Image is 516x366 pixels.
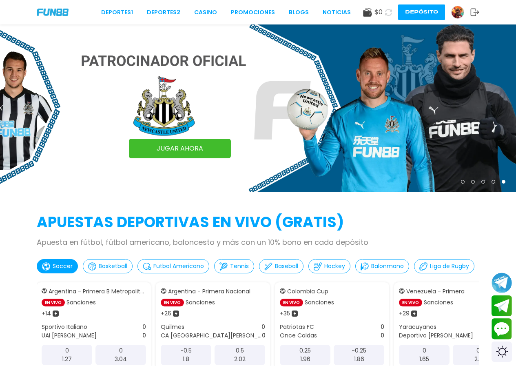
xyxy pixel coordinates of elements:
[194,8,217,17] a: CASINO
[83,259,133,273] button: Basketball
[399,331,473,340] p: Deportivo [PERSON_NAME]
[101,8,133,17] a: Deportes1
[137,259,209,273] button: Futbol Americano
[280,309,290,318] p: + 35
[371,262,404,271] p: Balonmano
[374,7,383,17] span: $ 0
[183,355,189,364] p: 1.8
[424,298,453,307] p: Sanciones
[419,355,429,364] p: 1.65
[492,272,512,293] button: Join telegram channel
[161,299,184,306] p: EN VIVO
[99,262,127,271] p: Basketball
[381,323,384,331] p: 0
[414,259,474,273] button: Liga de Rugby
[42,331,97,340] p: UAI [PERSON_NAME]
[37,237,479,248] p: Apuesta en fútbol, fútbol americano, baloncesto y más con un 10% bono en cada depósito
[66,298,96,307] p: Sanciones
[230,262,249,271] p: Tennis
[280,331,317,340] p: Once Caldas
[451,6,470,19] a: Avatar
[381,331,384,340] p: 0
[49,287,146,296] p: Argentina - Primera B Metropolitana
[299,346,311,355] p: 0.25
[129,139,231,158] a: JUGAR AHORA
[399,323,436,331] p: Yaracuyanos
[42,309,51,318] p: + 14
[452,6,464,18] img: Avatar
[231,8,275,17] a: Promociones
[42,323,87,331] p: Sportivo Italiano
[42,299,65,306] p: EN VIVO
[476,346,480,355] p: 0
[430,262,469,271] p: Liga de Rugby
[168,287,250,296] p: Argentina - Primera Nacional
[492,342,512,362] div: Switch theme
[214,259,254,273] button: Tennis
[300,355,310,364] p: 1.96
[37,259,78,273] button: Soccer
[115,355,127,364] p: 3.04
[275,262,298,271] p: Baseball
[355,259,409,273] button: Balonmano
[280,323,314,331] p: Patriotas FC
[119,346,123,355] p: 0
[287,287,328,296] p: Colombia Cup
[354,355,364,364] p: 1.86
[161,331,262,340] p: CA [GEOGRAPHIC_DATA][PERSON_NAME]
[37,211,479,233] h2: APUESTAS DEPORTIVAS EN VIVO (gratis)
[261,323,265,331] p: 0
[180,346,192,355] p: -0.5
[492,318,512,339] button: Contact customer service
[65,346,69,355] p: 0
[492,295,512,317] button: Join telegram
[406,287,465,296] p: Venezuela - Primera
[262,331,265,340] p: 0
[323,8,351,17] a: NOTICIAS
[161,323,184,331] p: Quilmes
[186,298,215,307] p: Sanciones
[259,259,303,273] button: Baseball
[474,355,482,364] p: 2.2
[236,346,244,355] p: 0.5
[234,355,246,364] p: 2.02
[62,355,72,364] p: 1.27
[352,346,366,355] p: -0.25
[161,309,171,318] p: + 26
[280,299,303,306] p: EN VIVO
[308,259,350,273] button: Hockey
[147,8,180,17] a: Deportes2
[398,4,445,20] button: Depósito
[153,262,204,271] p: Futbol Americano
[142,331,146,340] p: 0
[324,262,345,271] p: Hockey
[399,299,422,306] p: EN VIVO
[289,8,309,17] a: BLOGS
[37,9,69,16] img: Company Logo
[305,298,334,307] p: Sanciones
[142,323,146,331] p: 0
[423,346,426,355] p: 0
[399,309,410,318] p: + 29
[53,262,73,271] p: Soccer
